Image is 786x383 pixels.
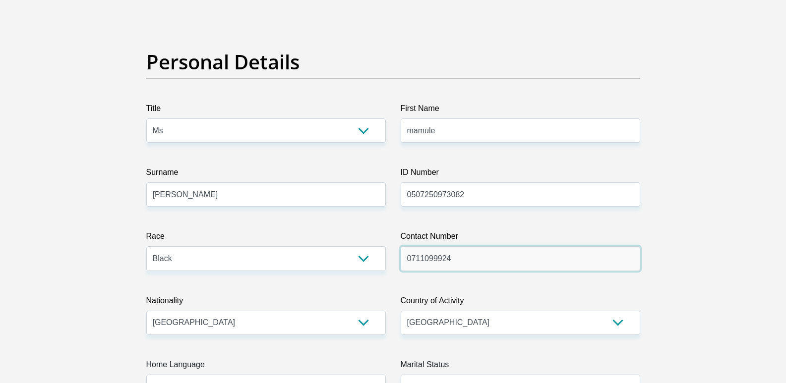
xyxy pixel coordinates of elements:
[401,118,640,143] input: First Name
[146,166,386,182] label: Surname
[146,230,386,246] label: Race
[401,103,640,118] label: First Name
[401,295,640,311] label: Country of Activity
[401,359,640,375] label: Marital Status
[146,103,386,118] label: Title
[401,230,640,246] label: Contact Number
[401,246,640,271] input: Contact Number
[146,50,640,74] h2: Personal Details
[146,359,386,375] label: Home Language
[401,166,640,182] label: ID Number
[146,295,386,311] label: Nationality
[401,182,640,207] input: ID Number
[146,182,386,207] input: Surname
